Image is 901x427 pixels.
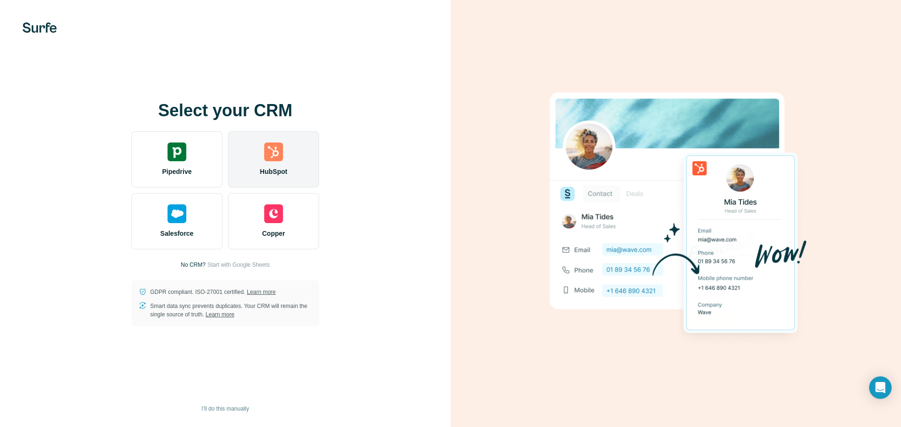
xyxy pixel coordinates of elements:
[168,204,186,223] img: salesforce's logo
[264,204,283,223] img: copper's logo
[262,229,285,238] span: Copper
[247,289,275,295] a: Learn more
[131,101,319,120] h1: Select your CRM
[869,376,892,399] div: Open Intercom Messenger
[207,261,270,269] button: Start with Google Sheets
[168,142,186,161] img: pipedrive's logo
[201,405,249,413] span: I’ll do this manually
[206,311,234,318] a: Learn more
[264,142,283,161] img: hubspot's logo
[23,22,57,33] img: Surfe's logo
[150,288,275,296] p: GDPR compliant. ISO-27001 certified.
[160,229,194,238] span: Salesforce
[260,167,287,176] span: HubSpot
[150,302,312,319] p: Smart data sync prevents duplicates. Your CRM will remain the single source of truth.
[544,78,807,350] img: HUBSPOT image
[195,402,255,416] button: I’ll do this manually
[181,261,206,269] p: No CRM?
[162,167,191,176] span: Pipedrive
